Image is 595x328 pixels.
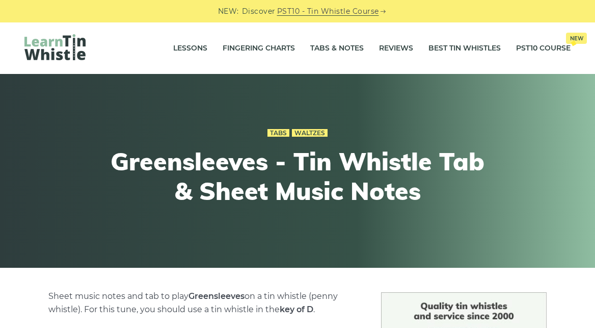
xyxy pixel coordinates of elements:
p: Sheet music notes and tab to play on a tin whistle (penny whistle). For this tune, you should use... [48,290,357,316]
a: Fingering Charts [223,36,295,61]
strong: Greensleeves [188,291,245,301]
a: PST10 CourseNew [516,36,571,61]
img: LearnTinWhistle.com [24,34,86,60]
h1: Greensleeves - Tin Whistle Tab & Sheet Music Notes [110,147,485,206]
a: Lessons [173,36,207,61]
a: Best Tin Whistles [428,36,501,61]
strong: key of D [280,305,313,314]
a: Waltzes [292,129,328,137]
a: Reviews [379,36,413,61]
a: Tabs & Notes [310,36,364,61]
span: New [566,33,587,44]
a: Tabs [267,129,289,137]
